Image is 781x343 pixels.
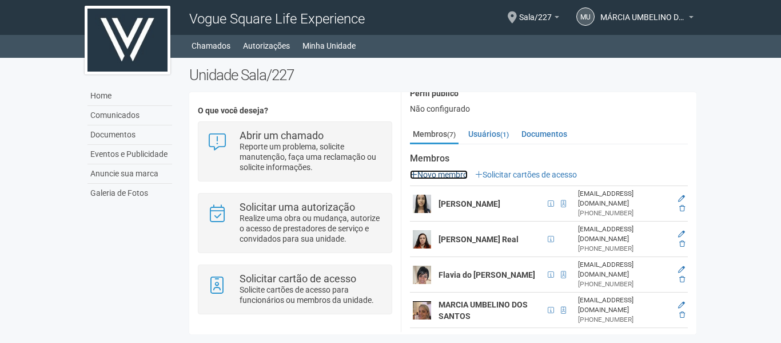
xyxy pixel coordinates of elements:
strong: Membros [410,153,688,164]
a: Autorizações [243,38,290,54]
a: Excluir membro [679,204,685,212]
a: Abrir um chamado Reporte um problema, solicite manutenção, faça uma reclamação ou solicite inform... [207,131,382,172]
a: Anuncie sua marca [87,164,172,184]
a: Sala/227 [519,14,559,23]
a: Solicitar uma autorização Realize uma obra ou mudança, autorize o acesso de prestadores de serviç... [207,202,382,244]
strong: Flavia do [PERSON_NAME] [439,270,535,279]
a: MÁRCIA UMBELINO DOS SANTOS [600,14,694,23]
a: Home [87,86,172,106]
span: Vogue Square Life Experience [189,11,365,27]
img: user.png [413,301,431,320]
p: Realize uma obra ou mudança, autorize o acesso de prestadores de serviço e convidados para sua un... [240,213,383,244]
div: [EMAIL_ADDRESS][DOMAIN_NAME] [578,260,668,279]
div: [EMAIL_ADDRESS][DOMAIN_NAME] [578,189,668,208]
div: [PHONE_NUMBER] [578,279,668,289]
a: Editar membro [678,195,685,203]
strong: Abrir um chamado [240,129,324,141]
a: Novo membro [410,170,468,179]
strong: [PERSON_NAME] Real [439,235,519,244]
img: user.png [413,195,431,213]
a: Editar membro [678,266,685,274]
a: Solicitar cartões de acesso [475,170,577,179]
h4: O que você deseja? [198,107,392,115]
div: [EMAIL_ADDRESS][DOMAIN_NAME] [578,295,668,315]
div: [EMAIL_ADDRESS][DOMAIN_NAME] [578,224,668,244]
a: Solicitar cartão de acesso Solicite cartões de acesso para funcionários ou membros da unidade. [207,274,382,305]
span: Sala/227 [519,2,552,22]
a: Documentos [519,125,570,143]
a: Chamados [192,38,230,54]
div: [PHONE_NUMBER] [578,208,668,218]
strong: [PERSON_NAME] [439,199,500,208]
strong: Solicitar uma autorização [240,201,355,213]
strong: Solicitar cartão de acesso [240,273,356,285]
a: Editar membro [678,301,685,309]
p: Solicite cartões de acesso para funcionários ou membros da unidade. [240,285,383,305]
a: Usuários(1) [465,125,512,143]
a: Comunicados [87,106,172,125]
span: MÁRCIA UMBELINO DOS SANTOS [600,2,686,22]
a: Minha Unidade [302,38,356,54]
img: logo.jpg [85,6,170,74]
a: Excluir membro [679,311,685,319]
img: user.png [413,266,431,284]
a: Documentos [87,125,172,145]
img: user.png [413,230,431,249]
small: (7) [447,131,456,139]
div: [PHONE_NUMBER] [578,244,668,254]
a: MU [576,7,595,26]
a: Galeria de Fotos [87,184,172,203]
strong: MARCIA UMBELINO DOS SANTOS [439,300,528,321]
small: (1) [500,131,509,139]
a: Excluir membro [679,240,685,248]
a: Eventos e Publicidade [87,145,172,164]
a: Membros(7) [410,125,459,144]
a: Excluir membro [679,275,685,283]
h4: Perfil público [410,89,688,98]
a: Editar membro [678,230,685,238]
div: [PHONE_NUMBER] [578,315,668,325]
h2: Unidade Sala/227 [189,66,696,84]
p: Reporte um problema, solicite manutenção, faça uma reclamação ou solicite informações. [240,141,383,172]
div: Não configurado [410,104,688,114]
